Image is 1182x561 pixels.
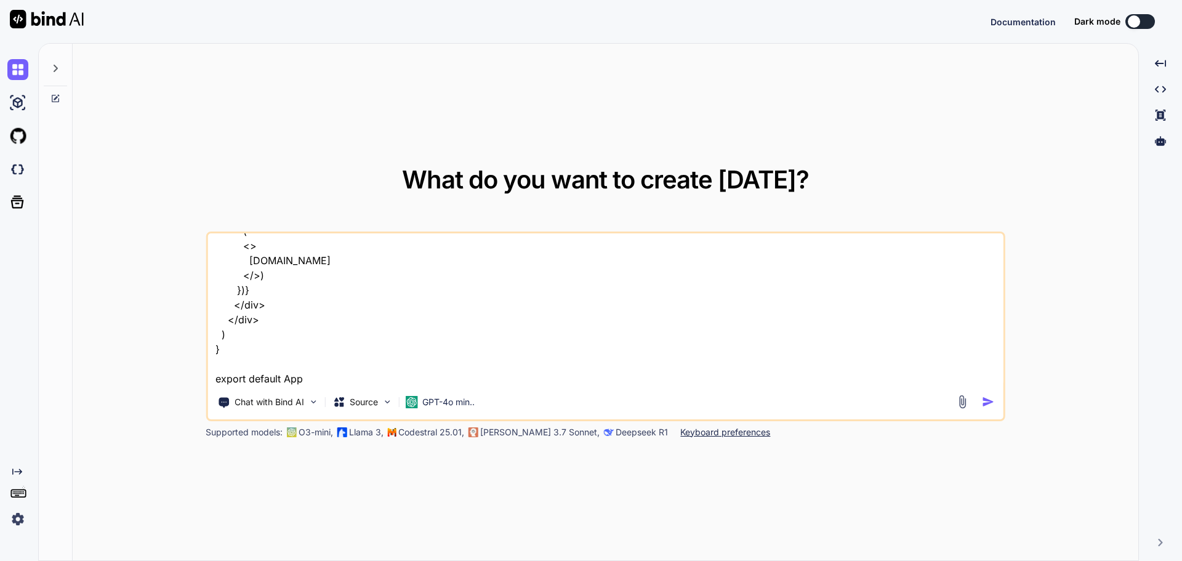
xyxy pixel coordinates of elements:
[991,15,1056,28] button: Documentation
[680,426,770,438] p: Keyboard preferences
[299,426,333,438] p: O3-mini,
[235,396,304,408] p: Chat with Bind AI
[7,92,28,113] img: ai-studio
[387,428,396,437] img: Mistral-AI
[382,397,392,407] img: Pick Models
[7,509,28,530] img: settings
[398,426,464,438] p: Codestral 25.01,
[955,395,970,409] img: attachment
[422,396,475,408] p: GPT-4o min..
[982,395,995,408] img: icon
[206,426,283,438] p: Supported models:
[468,427,478,437] img: claude
[402,164,809,195] span: What do you want to create [DATE]?
[286,427,296,437] img: GPT-4
[350,396,378,408] p: Source
[616,426,668,438] p: Deepseek R1
[603,427,613,437] img: claude
[1074,15,1120,28] span: Dark mode
[480,426,600,438] p: [PERSON_NAME] 3.7 Sonnet,
[991,17,1056,27] span: Documentation
[337,427,347,437] img: Llama2
[405,396,417,408] img: GPT-4o mini
[349,426,384,438] p: Llama 3,
[308,397,318,407] img: Pick Tools
[7,159,28,180] img: darkCloudIdeIcon
[7,59,28,80] img: chat
[10,10,84,28] img: Bind AI
[7,126,28,147] img: githubLight
[207,233,1003,386] textarea: import React from 'react'; import { useState } from 'react' function App() { var data = [{name:"L...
